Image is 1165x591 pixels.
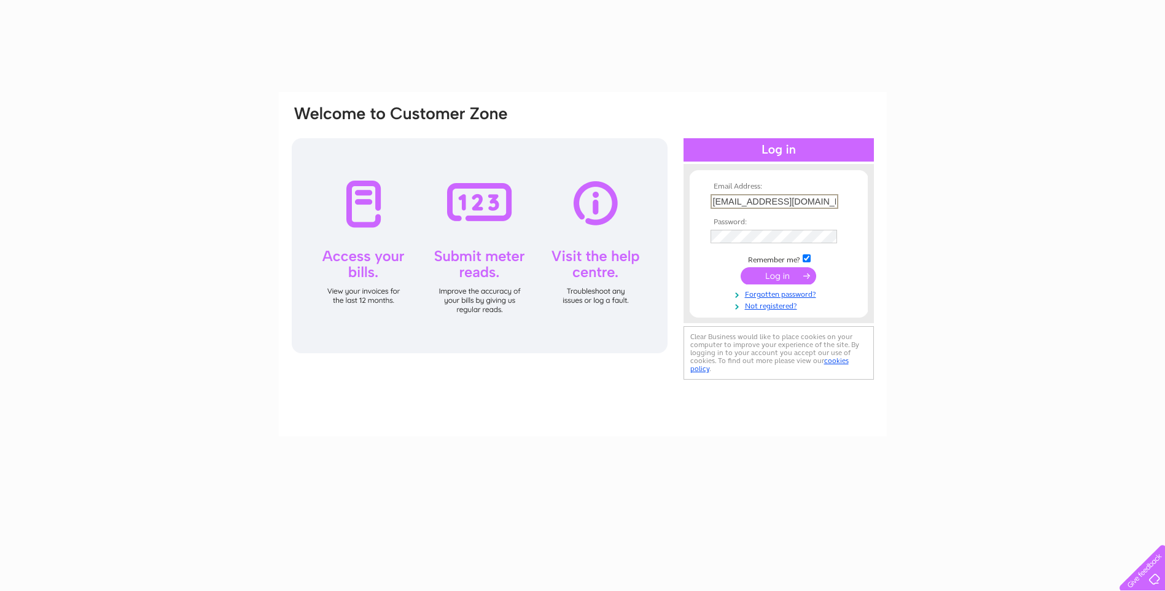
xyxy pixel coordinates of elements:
[711,288,850,299] a: Forgotten password?
[741,267,816,284] input: Submit
[684,326,874,380] div: Clear Business would like to place cookies on your computer to improve your experience of the sit...
[711,299,850,311] a: Not registered?
[690,356,849,373] a: cookies policy
[707,218,850,227] th: Password:
[707,182,850,191] th: Email Address:
[707,252,850,265] td: Remember me?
